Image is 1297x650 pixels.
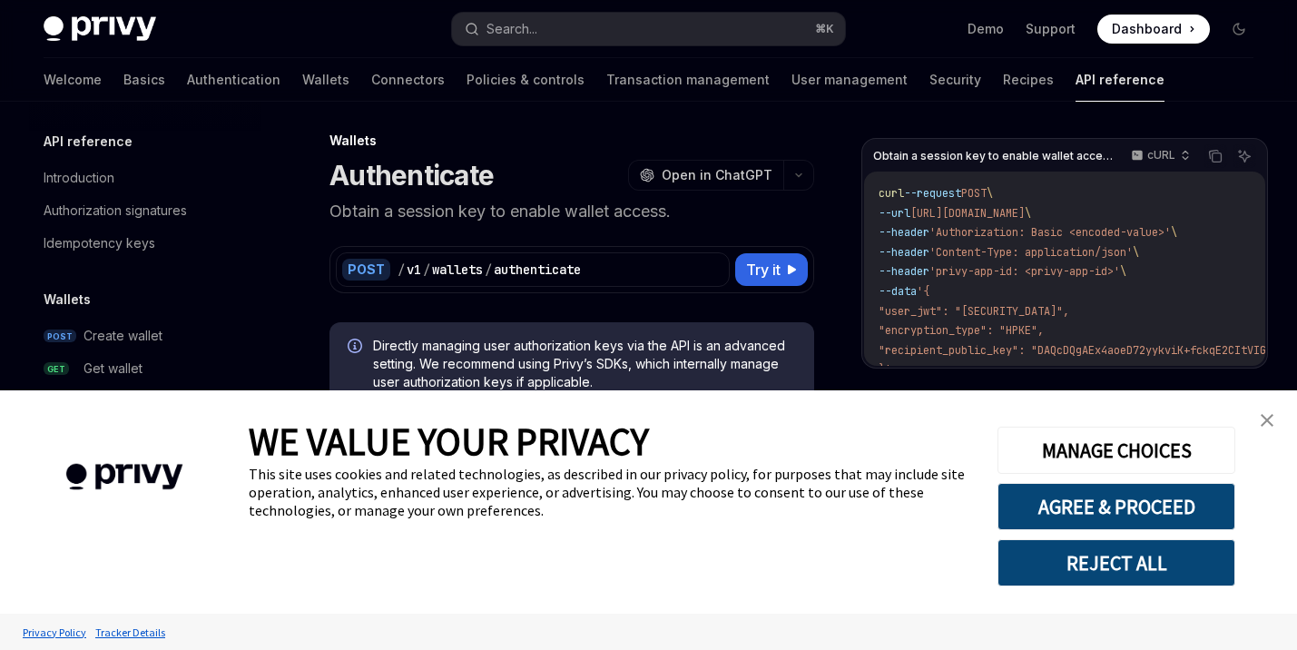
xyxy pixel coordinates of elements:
[84,358,142,379] div: Get wallet
[249,465,970,519] div: This site uses cookies and related technologies, as described in our privacy policy, for purposes...
[879,323,1044,338] span: "encryption_type": "HPKE",
[44,167,114,189] div: Introduction
[1171,225,1177,240] span: \
[187,58,280,102] a: Authentication
[44,200,187,222] div: Authorization signatures
[879,264,929,279] span: --header
[27,438,221,517] img: company logo
[1076,58,1164,102] a: API reference
[29,352,261,385] a: GETGet wallet
[44,330,76,343] span: POST
[735,253,808,286] button: Try it
[44,16,156,42] img: dark logo
[879,245,929,260] span: --header
[1261,414,1273,427] img: close banner
[662,166,772,184] span: Open in ChatGPT
[44,131,133,153] h5: API reference
[29,162,261,194] a: Introduction
[1249,402,1285,438] a: close banner
[432,261,483,279] div: wallets
[997,483,1235,530] button: AGREE & PROCEED
[342,259,390,281] div: POST
[249,418,649,465] span: WE VALUE YOUR PRIVACY
[879,304,1069,319] span: "user_jwt": "[SECURITY_DATA]",
[879,362,891,377] span: }'
[879,284,917,299] span: --data
[961,186,987,201] span: POST
[29,385,261,418] a: PATCHUpdate wallet
[1204,144,1227,168] button: Copy the contents from the code block
[987,186,993,201] span: \
[84,325,162,347] div: Create wallet
[29,194,261,227] a: Authorization signatures
[44,362,69,376] span: GET
[1003,58,1054,102] a: Recipes
[1133,245,1139,260] span: \
[29,320,261,352] a: POSTCreate wallet
[398,261,405,279] div: /
[1224,15,1253,44] button: Toggle dark mode
[486,18,537,40] div: Search...
[929,264,1120,279] span: 'privy-app-id: <privy-app-id>'
[467,58,585,102] a: Policies & controls
[423,261,430,279] div: /
[606,58,770,102] a: Transaction management
[1120,264,1126,279] span: \
[1025,206,1031,221] span: \
[917,284,929,299] span: '{
[910,206,1025,221] span: [URL][DOMAIN_NAME]
[1112,20,1182,38] span: Dashboard
[746,259,781,281] span: Try it
[494,261,581,279] div: authenticate
[329,199,814,224] p: Obtain a session key to enable wallet access.
[44,289,91,310] h5: Wallets
[1026,20,1076,38] a: Support
[904,186,961,201] span: --request
[997,539,1235,586] button: REJECT ALL
[879,186,904,201] span: curl
[968,20,1004,38] a: Demo
[929,245,1133,260] span: 'Content-Type: application/json'
[1233,144,1256,168] button: Ask AI
[329,132,814,150] div: Wallets
[1097,15,1210,44] a: Dashboard
[452,13,846,45] button: Search...⌘K
[485,261,492,279] div: /
[879,206,910,221] span: --url
[348,339,366,357] svg: Info
[1147,148,1175,162] p: cURL
[997,427,1235,474] button: MANAGE CHOICES
[815,22,834,36] span: ⌘ K
[873,149,1114,163] span: Obtain a session key to enable wallet access.
[879,225,929,240] span: --header
[929,58,981,102] a: Security
[123,58,165,102] a: Basics
[373,337,796,391] span: Directly managing user authorization keys via the API is an advanced setting. We recommend using ...
[371,58,445,102] a: Connectors
[18,616,91,648] a: Privacy Policy
[29,227,261,260] a: Idempotency keys
[44,232,155,254] div: Idempotency keys
[628,160,783,191] button: Open in ChatGPT
[91,616,170,648] a: Tracker Details
[44,58,102,102] a: Welcome
[329,159,494,192] h1: Authenticate
[791,58,908,102] a: User management
[1121,141,1198,172] button: cURL
[407,261,421,279] div: v1
[302,58,349,102] a: Wallets
[929,225,1171,240] span: 'Authorization: Basic <encoded-value>'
